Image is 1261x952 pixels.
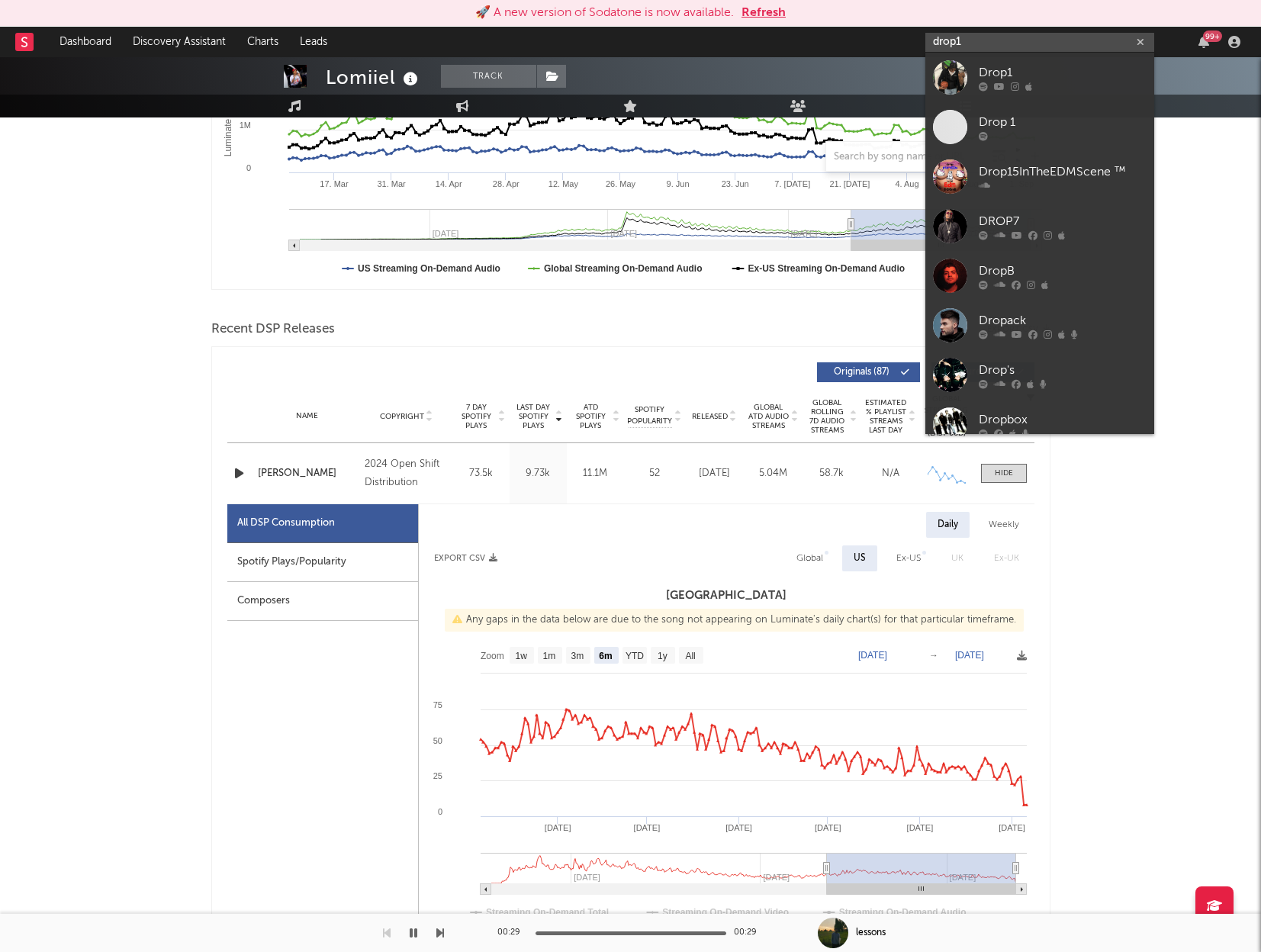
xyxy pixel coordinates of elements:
[979,262,1147,280] div: DropB
[633,823,660,832] text: [DATE]
[666,179,689,188] text: 9. Jun
[734,924,764,942] div: 00:29
[456,403,497,430] span: 7 Day Spotify Plays
[543,263,702,274] text: Global Streaming On-Demand Audio
[571,403,611,430] span: ATD Spotify Plays
[122,27,236,57] a: Discovery Assistant
[227,543,418,582] div: Spotify Plays/Popularity
[979,311,1147,330] div: Dropack
[817,362,920,382] button: Originals(87)
[433,736,442,745] text: 50
[258,466,358,481] a: [PERSON_NAME]
[486,907,609,918] text: Streaming On-Demand Total
[979,162,1147,181] div: Drop15InTheEDMScene ™
[865,398,907,435] span: Estimated % Playlist Streams Last Day
[237,514,335,532] div: All DSP Consumption
[544,823,571,832] text: [DATE]
[456,466,506,481] div: 73.5k
[925,201,1154,251] a: DROP7
[829,179,870,188] text: 21. [DATE]
[979,361,1147,379] div: Drop's
[896,549,921,568] div: Ex-US
[571,466,620,481] div: 11.1M
[435,179,462,188] text: 14. Apr
[605,179,635,188] text: 26. May
[625,651,643,661] text: YTD
[748,263,905,274] text: Ex-US Streaming On-Demand Audio
[513,403,554,430] span: Last Day Spotify Plays
[979,113,1147,131] div: Drop 1
[925,301,1154,350] a: Dropack
[692,412,728,421] span: Released
[925,33,1154,52] input: Search for artists
[239,121,250,130] text: 1M
[377,179,406,188] text: 31. Mar
[326,65,422,90] div: Lomiiel
[999,823,1025,832] text: [DATE]
[49,27,122,57] a: Dashboard
[979,63,1147,82] div: Drop1
[437,807,442,816] text: 0
[925,102,1154,152] a: Drop 1
[929,650,938,661] text: →
[380,412,424,421] span: Copyright
[571,651,584,661] text: 3m
[774,179,810,188] text: 7. [DATE]
[599,651,612,661] text: 6m
[685,651,695,661] text: All
[358,263,500,274] text: US Streaming On-Demand Audio
[227,582,418,621] div: Composers
[979,212,1147,230] div: DROP7
[924,394,970,439] div: Global Streaming Trend (Last 60D)
[925,152,1154,201] a: Drop15InTheEDMScene ™
[433,700,442,709] text: 75
[434,554,497,563] button: Export CSV
[979,410,1147,429] div: Dropbox
[827,368,897,377] span: Originals ( 87 )
[814,823,841,832] text: [DATE]
[806,466,857,481] div: 58.7k
[721,179,748,188] text: 23. Jun
[689,466,740,481] div: [DATE]
[955,650,984,661] text: [DATE]
[365,455,448,492] div: 2024 Open Shift Distribution
[497,924,528,942] div: 00:29
[227,504,418,543] div: All DSP Consumption
[806,398,848,435] span: Global Rolling 7D Audio Streams
[236,27,289,57] a: Charts
[658,651,667,661] text: 1y
[838,907,966,918] text: Streaming On-Demand Audio
[320,179,349,188] text: 17. Mar
[858,650,887,661] text: [DATE]
[748,466,799,481] div: 5.04M
[925,400,1154,449] a: Dropbox
[627,404,672,427] span: Spotify Popularity
[925,251,1154,301] a: DropB
[419,587,1034,605] h3: [GEOGRAPHIC_DATA]
[662,907,789,918] text: Streaming On-Demand Video
[925,53,1154,102] a: Drop1
[1203,31,1222,42] div: 99 +
[481,651,504,661] text: Zoom
[289,27,338,57] a: Leads
[977,512,1031,538] div: Weekly
[513,466,563,481] div: 9.73k
[492,179,519,188] text: 28. Apr
[748,403,790,430] span: Global ATD Audio Streams
[475,4,734,22] div: 🚀 A new version of Sodatone is now available.
[741,4,786,22] button: Refresh
[548,179,578,188] text: 12. May
[926,512,970,538] div: Daily
[542,651,555,661] text: 1m
[906,823,933,832] text: [DATE]
[445,609,1024,632] div: Any gaps in the data below are due to the song not appearing on Luminate's daily chart(s) for tha...
[826,151,987,163] input: Search by song name or URL
[895,179,918,188] text: 4. Aug
[865,466,916,481] div: N/A
[1198,36,1209,48] button: 99+
[628,466,681,481] div: 52
[796,549,823,568] div: Global
[433,771,442,780] text: 25
[856,926,886,940] div: lessons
